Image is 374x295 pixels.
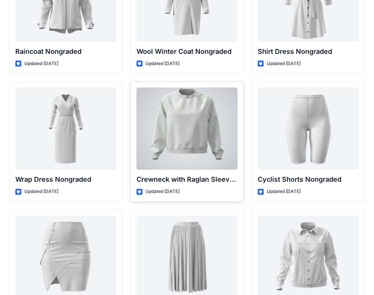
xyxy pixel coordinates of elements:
p: Raincoat Nongraded [15,46,116,57]
a: Wrap Dress Nongraded [15,87,116,170]
p: Cyclist Shorts Nongraded [258,174,359,185]
p: Crewneck with Raglan Sleeve Nongraded [137,174,237,185]
a: Cyclist Shorts Nongraded [258,87,359,170]
p: Updated [DATE] [145,60,180,68]
p: Shirt Dress Nongraded [258,46,359,57]
p: Updated [DATE] [24,188,58,196]
p: Updated [DATE] [267,60,301,68]
p: Updated [DATE] [24,60,58,68]
p: Updated [DATE] [145,188,180,196]
a: Crewneck with Raglan Sleeve Nongraded [137,87,237,170]
p: Wrap Dress Nongraded [15,174,116,185]
p: Wool Winter Coat Nongraded [137,46,237,57]
p: Updated [DATE] [267,188,301,196]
